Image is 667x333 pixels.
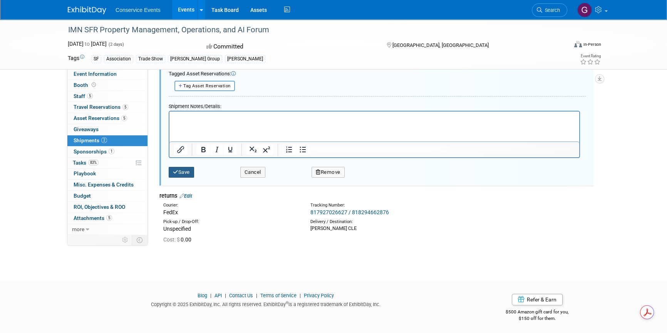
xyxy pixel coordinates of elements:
sup: ® [286,301,288,305]
a: Misc. Expenses & Credits [67,180,147,190]
a: more [67,224,147,235]
span: Shipments [74,137,107,143]
td: Toggle Event Tabs [132,235,148,245]
div: Committed [204,40,374,53]
a: Contact Us [229,293,253,298]
span: to [84,41,91,47]
span: [DATE] [DATE] [68,41,107,47]
div: Copyright © 2025 ExhibitDay, Inc. All rights reserved. ExhibitDay is a registered trademark of Ex... [68,299,464,308]
div: Event Rating [580,54,601,58]
span: Attachments [74,215,112,221]
span: Conservice Events [116,7,161,13]
iframe: Rich Text Area [169,112,579,142]
a: ROI, Objectives & ROO [67,202,147,213]
span: more [72,226,84,232]
div: $150 off for them. [475,315,600,322]
span: ROI, Objectives & ROO [74,204,125,210]
div: $500 Amazon gift card for you, [475,304,600,321]
div: Courier: [163,202,299,208]
button: Numbered list [283,144,296,155]
div: Association [104,55,133,63]
div: Delivery / Destination: [310,219,446,225]
a: Staff5 [67,91,147,102]
div: Trade Show [136,55,165,63]
div: [PERSON_NAME] CLE [310,225,446,232]
button: Save [169,167,194,178]
span: | [223,293,228,298]
span: 1 [109,148,114,154]
div: [PERSON_NAME] [225,55,265,63]
span: Sponsorships [74,148,114,155]
span: Tag Asset Reservation [183,83,231,88]
a: Terms of Service [260,293,297,298]
div: Pick-up / Drop-Off: [163,219,299,225]
span: Misc. Expenses & Credits [74,181,134,188]
span: 5 [122,104,128,110]
div: In-Person [583,42,601,47]
td: Personalize Event Tab Strip [119,235,132,245]
div: Tagged Asset Reservations: [169,70,586,78]
button: Remove [312,167,345,178]
span: 5 [106,215,112,221]
span: Travel Reservations [74,104,128,110]
div: FedEx [163,208,299,216]
a: Attachments5 [67,213,147,224]
button: Bold [197,144,210,155]
div: Shipment Notes/Details: [169,100,580,111]
a: Tasks83% [67,158,147,168]
span: Unspecified [163,226,191,232]
span: 5 [121,115,127,121]
a: Budget [67,191,147,201]
a: Privacy Policy [304,293,334,298]
a: Travel Reservations5 [67,102,147,113]
a: Shipments2 [67,135,147,146]
span: | [298,293,303,298]
span: Booth not reserved yet [90,82,97,88]
span: [GEOGRAPHIC_DATA], [GEOGRAPHIC_DATA] [392,42,488,48]
div: returns [159,192,593,200]
div: Tracking Number: [310,202,483,208]
span: Cost: $ [163,236,181,243]
span: Playbook [74,170,96,176]
a: Edit [179,193,192,199]
button: Cancel [240,167,265,178]
span: 0.00 [163,236,194,243]
span: 2 [101,137,107,143]
span: Staff [74,93,93,99]
a: Booth [67,80,147,91]
a: Refer & Earn [512,294,563,305]
span: 5 [87,93,93,99]
span: | [254,293,259,298]
span: | [208,293,213,298]
span: Booth [74,82,97,88]
img: Format-Inperson.png [574,41,582,47]
button: Superscript [260,144,273,155]
a: Search [532,3,567,17]
span: Tasks [73,160,99,166]
a: 817927026627 / 818294662876 [310,209,389,215]
span: Giveaways [74,126,99,132]
td: Tags [68,54,84,63]
a: Blog [198,293,207,298]
a: Giveaways [67,124,147,135]
button: Underline [224,144,237,155]
button: Bullet list [296,144,309,155]
button: Italic [210,144,223,155]
div: IMN SFR Property Management, Operations, and AI Forum [65,23,556,37]
a: Event Information [67,69,147,80]
button: Insert/edit link [174,144,187,155]
span: 83% [88,160,99,165]
div: SF [91,55,101,63]
span: Event Information [74,71,117,77]
span: Search [542,7,560,13]
img: ExhibitDay [68,7,106,14]
div: Event Format [522,40,601,52]
span: (2 days) [108,42,124,47]
button: Subscript [246,144,260,155]
img: Gayle Reese [577,3,592,17]
a: Playbook [67,168,147,179]
div: [PERSON_NAME] Group [168,55,222,63]
a: Asset Reservations5 [67,113,147,124]
a: API [215,293,222,298]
